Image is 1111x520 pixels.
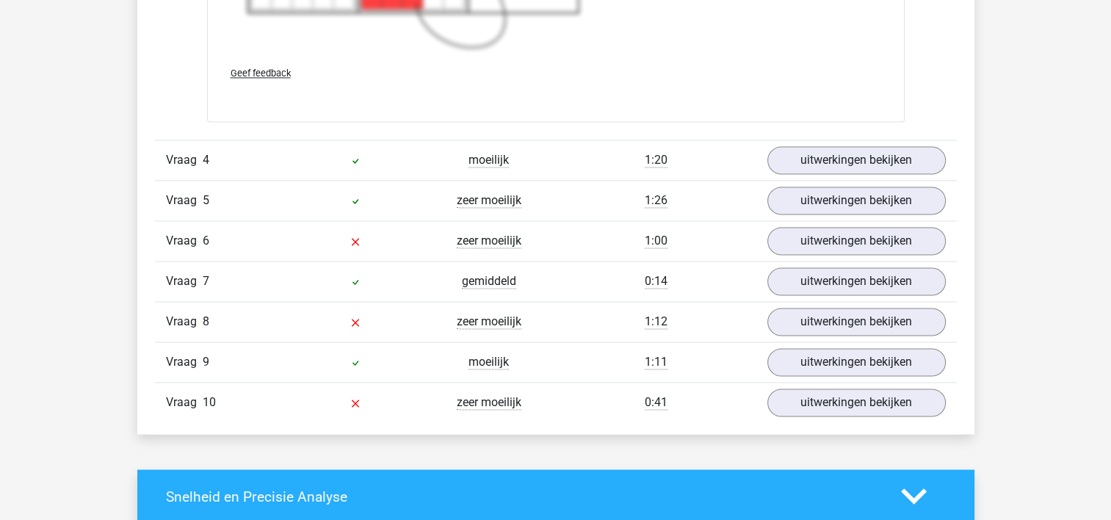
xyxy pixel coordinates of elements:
[767,348,946,376] a: uitwerkingen bekijken
[166,313,203,331] span: Vraag
[462,274,516,289] span: gemiddeld
[457,193,521,208] span: zeer moeilijk
[166,488,879,505] h4: Snelheid en Precisie Analyse
[166,232,203,250] span: Vraag
[166,151,203,169] span: Vraag
[767,227,946,255] a: uitwerkingen bekijken
[203,274,209,288] span: 7
[457,395,521,410] span: zeer moeilijk
[203,395,216,409] span: 10
[203,314,209,328] span: 8
[166,272,203,290] span: Vraag
[203,234,209,248] span: 6
[468,355,509,369] span: moeilijk
[457,314,521,329] span: zeer moeilijk
[645,314,667,329] span: 1:12
[457,234,521,248] span: zeer moeilijk
[645,234,667,248] span: 1:00
[645,274,667,289] span: 0:14
[166,353,203,371] span: Vraag
[767,389,946,416] a: uitwerkingen bekijken
[468,153,509,167] span: moeilijk
[203,355,209,369] span: 9
[231,68,291,79] span: Geef feedback
[645,153,667,167] span: 1:20
[645,395,667,410] span: 0:41
[767,146,946,174] a: uitwerkingen bekijken
[166,192,203,209] span: Vraag
[203,153,209,167] span: 4
[645,355,667,369] span: 1:11
[767,267,946,295] a: uitwerkingen bekijken
[767,308,946,336] a: uitwerkingen bekijken
[767,187,946,214] a: uitwerkingen bekijken
[645,193,667,208] span: 1:26
[203,193,209,207] span: 5
[166,394,203,411] span: Vraag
